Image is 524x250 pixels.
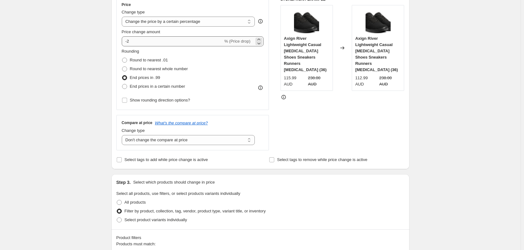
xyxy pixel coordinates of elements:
[125,200,146,205] span: All products
[130,75,160,80] span: End prices in .99
[130,66,188,71] span: Round to nearest whole number
[130,58,168,62] span: Round to nearest .01
[122,2,131,7] h3: Price
[125,209,266,213] span: Filter by product, collection, tag, vendor, product type, variant title, or inventory
[379,75,401,87] strike: 238.00 AUD
[308,75,329,87] strike: 238.00 AUD
[116,191,240,196] span: Select all products, use filters, or select products variants individually
[122,128,145,133] span: Change type
[366,8,391,34] img: AX00105_c612b154-86fe-4195-b873-5ceb9f6a05cd_80x.png
[224,39,250,44] span: % (Price drop)
[355,36,398,72] span: Axign River Lightweight Casual [MEDICAL_DATA] Shoes Sneakers Runners [MEDICAL_DATA] (36)
[122,10,145,14] span: Change type
[284,36,327,72] span: Axign River Lightweight Casual [MEDICAL_DATA] Shoes Sneakers Runners [MEDICAL_DATA] (36)
[122,49,139,54] span: Rounding
[130,98,190,102] span: Show rounding direction options?
[130,84,185,89] span: End prices in a certain number
[257,18,264,24] div: help
[294,8,319,34] img: AX00105_c612b154-86fe-4195-b873-5ceb9f6a05cd_80x.png
[155,121,208,125] button: What's the compare at price?
[122,29,160,34] span: Price change amount
[355,75,377,87] div: 112.99 AUD
[116,235,404,241] div: Product filters
[125,157,208,162] span: Select tags to add while price change is active
[277,157,367,162] span: Select tags to remove while price change is active
[116,242,156,246] span: Products must match:
[116,179,131,185] h2: Step 3.
[284,75,306,87] div: 115.99 AUD
[122,36,223,46] input: -15
[133,179,215,185] p: Select which products should change in price
[122,120,152,125] h3: Compare at price
[125,217,187,222] span: Select product variants individually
